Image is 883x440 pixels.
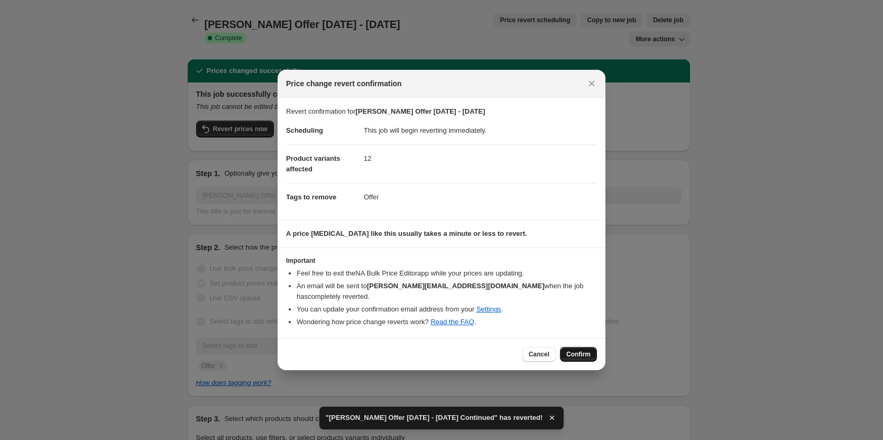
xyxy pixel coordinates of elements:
button: Confirm [560,347,597,362]
button: Close [584,76,599,91]
span: Cancel [529,350,549,359]
dd: This job will begin reverting immediately. [364,117,597,144]
a: Settings [476,305,501,313]
span: Price change revert confirmation [286,78,402,89]
h3: Important [286,256,597,265]
dd: Offer [364,183,597,211]
li: An email will be sent to when the job has completely reverted . [297,281,597,302]
b: [PERSON_NAME] Offer [DATE] - [DATE] [356,107,485,115]
a: Read the FAQ [430,318,474,326]
span: Confirm [566,350,591,359]
b: [PERSON_NAME][EMAIL_ADDRESS][DOMAIN_NAME] [367,282,545,290]
span: Tags to remove [286,193,336,201]
button: Cancel [522,347,556,362]
span: Scheduling [286,126,323,134]
b: A price [MEDICAL_DATA] like this usually takes a minute or less to revert. [286,230,527,237]
dd: 12 [364,144,597,172]
p: Revert confirmation for [286,106,597,117]
span: Product variants affected [286,154,341,173]
span: "[PERSON_NAME] Offer [DATE] - [DATE] Continued" has reverted! [326,412,543,423]
li: You can update your confirmation email address from your . [297,304,597,315]
li: Wondering how price change reverts work? . [297,317,597,327]
li: Feel free to exit the NA Bulk Price Editor app while your prices are updating. [297,268,597,279]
